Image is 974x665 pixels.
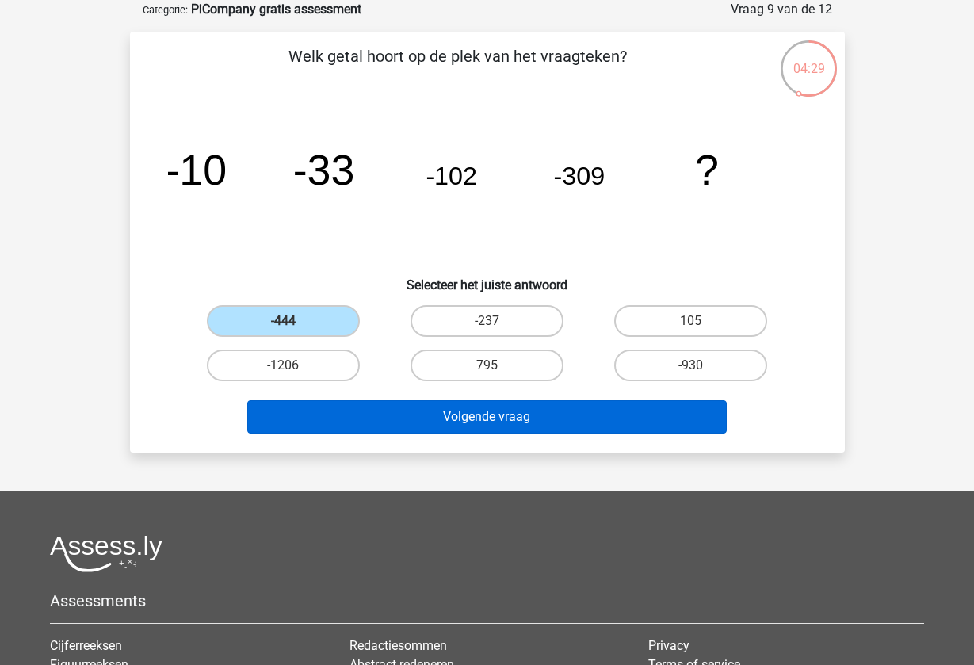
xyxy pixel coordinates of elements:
[207,350,360,381] label: -1206
[695,146,719,193] tspan: ?
[50,591,924,610] h5: Assessments
[207,305,360,337] label: -444
[143,4,188,16] small: Categorie:
[155,44,760,92] p: Welk getal hoort op de plek van het vraagteken?
[648,638,689,653] a: Privacy
[50,638,122,653] a: Cijferreeksen
[292,146,354,193] tspan: -33
[247,400,727,434] button: Volgende vraag
[614,350,767,381] label: -930
[779,39,838,78] div: 04:29
[165,146,227,193] tspan: -10
[411,305,563,337] label: -237
[155,265,819,292] h6: Selecteer het juiste antwoord
[50,535,162,572] img: Assessly logo
[191,2,361,17] strong: PiCompany gratis assessment
[349,638,447,653] a: Redactiesommen
[614,305,767,337] label: 105
[553,162,605,190] tspan: -309
[426,162,477,190] tspan: -102
[411,350,563,381] label: 795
